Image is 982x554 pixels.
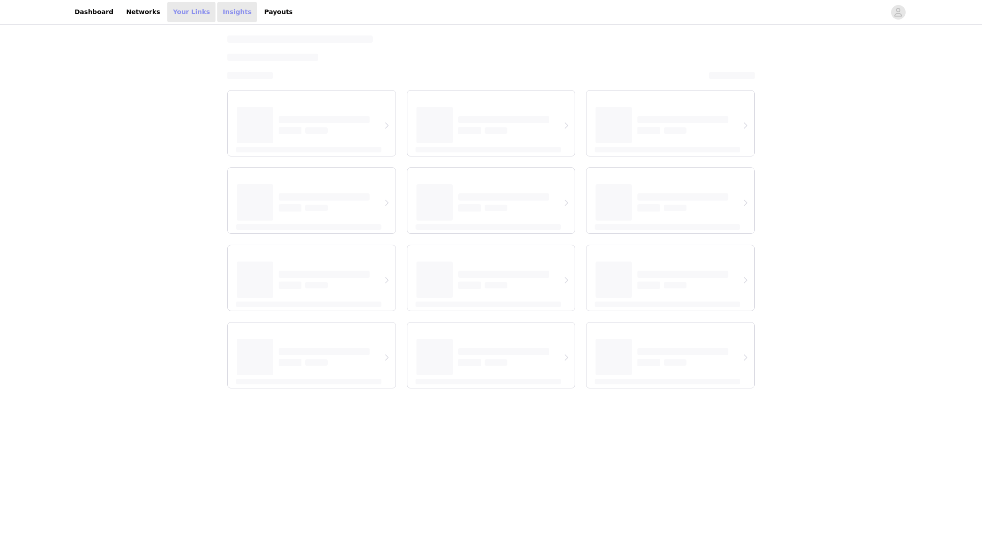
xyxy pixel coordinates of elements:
a: Dashboard [69,2,119,22]
div: avatar [894,5,902,20]
a: Insights [217,2,257,22]
a: Networks [120,2,165,22]
a: Payouts [259,2,298,22]
a: Your Links [167,2,215,22]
